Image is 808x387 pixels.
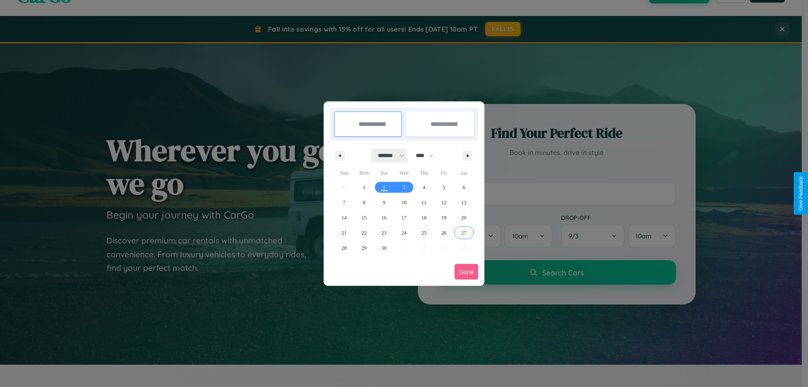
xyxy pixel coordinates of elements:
button: 11 [414,195,434,210]
button: 29 [354,240,374,256]
button: 3 [394,180,414,195]
span: 19 [441,210,447,225]
span: 2 [383,180,385,195]
span: 11 [422,195,427,210]
span: Sun [334,166,354,180]
span: Sat [454,166,474,180]
span: 23 [382,225,387,240]
span: 24 [401,225,407,240]
button: 9 [374,195,394,210]
span: 7 [343,195,346,210]
span: 14 [342,210,347,225]
span: 3 [403,180,405,195]
span: Thu [414,166,434,180]
button: 12 [434,195,454,210]
span: Tue [374,166,394,180]
button: 4 [414,180,434,195]
span: 16 [382,210,387,225]
button: 15 [354,210,374,225]
span: 29 [361,240,367,256]
span: Wed [394,166,414,180]
span: 12 [441,195,447,210]
span: 4 [423,180,425,195]
button: 17 [394,210,414,225]
span: 13 [461,195,466,210]
span: 9 [383,195,385,210]
span: Fri [434,166,454,180]
span: 6 [462,180,465,195]
span: 10 [401,195,407,210]
button: 2 [374,180,394,195]
span: 8 [363,195,365,210]
span: 28 [342,240,347,256]
span: 1 [363,180,365,195]
button: 16 [374,210,394,225]
span: 15 [361,210,367,225]
span: 22 [361,225,367,240]
button: 27 [454,225,474,240]
button: 23 [374,225,394,240]
button: 28 [334,240,354,256]
button: 14 [334,210,354,225]
button: 18 [414,210,434,225]
button: 26 [434,225,454,240]
button: 8 [354,195,374,210]
div: Give Feedback [798,176,804,211]
button: 20 [454,210,474,225]
button: 13 [454,195,474,210]
button: 6 [454,180,474,195]
button: 10 [394,195,414,210]
button: 21 [334,225,354,240]
button: 7 [334,195,354,210]
button: 1 [354,180,374,195]
span: 26 [441,225,447,240]
button: 25 [414,225,434,240]
span: Mon [354,166,374,180]
span: 25 [421,225,426,240]
span: 17 [401,210,407,225]
span: 20 [461,210,466,225]
span: 21 [342,225,347,240]
span: 27 [461,225,466,240]
span: 30 [382,240,387,256]
button: 24 [394,225,414,240]
button: 22 [354,225,374,240]
span: 5 [443,180,445,195]
span: 18 [421,210,426,225]
button: 19 [434,210,454,225]
button: Done [454,264,478,280]
button: 30 [374,240,394,256]
button: 5 [434,180,454,195]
